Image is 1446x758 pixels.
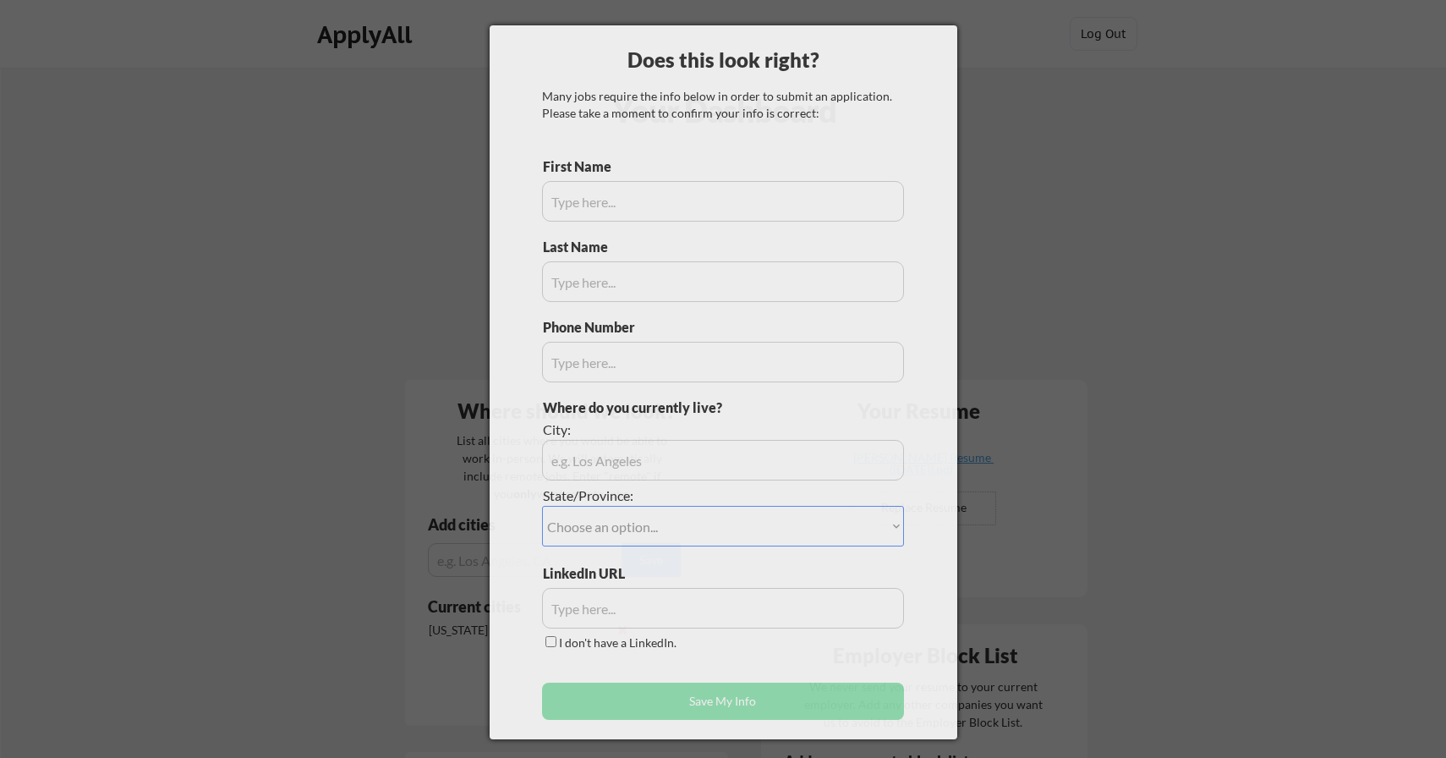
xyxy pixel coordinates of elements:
[542,261,904,302] input: Type here...
[542,440,904,481] input: e.g. Los Angeles
[542,342,904,382] input: Type here...
[543,564,669,583] div: LinkedIn URL
[543,318,644,337] div: Phone Number
[559,635,676,650] label: I don't have a LinkedIn.
[543,420,809,439] div: City:
[543,398,809,417] div: Where do you currently live?
[543,238,625,256] div: Last Name
[543,486,809,505] div: State/Province:
[542,588,904,629] input: Type here...
[490,46,957,74] div: Does this look right?
[542,88,904,121] div: Many jobs require the info below in order to submit an application. Please take a moment to confi...
[542,683,904,720] button: Save My Info
[542,181,904,222] input: Type here...
[543,157,625,176] div: First Name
